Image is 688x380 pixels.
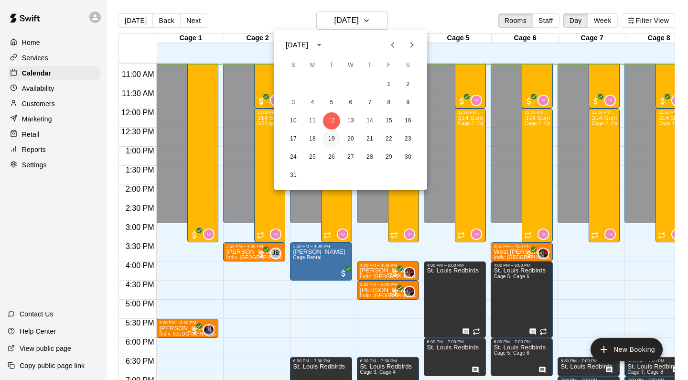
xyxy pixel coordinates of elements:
span: Sunday [285,56,302,75]
button: 10 [285,112,302,130]
button: 20 [342,130,359,148]
button: 30 [399,149,417,166]
span: Tuesday [323,56,340,75]
button: 4 [304,94,321,111]
button: 22 [380,130,398,148]
button: 15 [380,112,398,130]
button: 13 [342,112,359,130]
span: Monday [304,56,321,75]
button: 31 [285,167,302,184]
button: 27 [342,149,359,166]
button: 19 [323,130,340,148]
button: 29 [380,149,398,166]
div: [DATE] [286,40,308,50]
button: Previous month [383,35,402,54]
button: Next month [402,35,421,54]
button: 2 [399,76,417,93]
button: 6 [342,94,359,111]
button: 16 [399,112,417,130]
button: 18 [304,130,321,148]
button: 28 [361,149,378,166]
button: 14 [361,112,378,130]
button: 25 [304,149,321,166]
button: 23 [399,130,417,148]
span: Friday [380,56,398,75]
button: 17 [285,130,302,148]
button: 12 [323,112,340,130]
button: 3 [285,94,302,111]
button: 7 [361,94,378,111]
button: 8 [380,94,398,111]
button: 21 [361,130,378,148]
span: Saturday [399,56,417,75]
button: 5 [323,94,340,111]
button: calendar view is open, switch to year view [311,37,327,53]
button: 24 [285,149,302,166]
button: 1 [380,76,398,93]
span: Wednesday [342,56,359,75]
button: 26 [323,149,340,166]
button: 11 [304,112,321,130]
button: 9 [399,94,417,111]
span: Thursday [361,56,378,75]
